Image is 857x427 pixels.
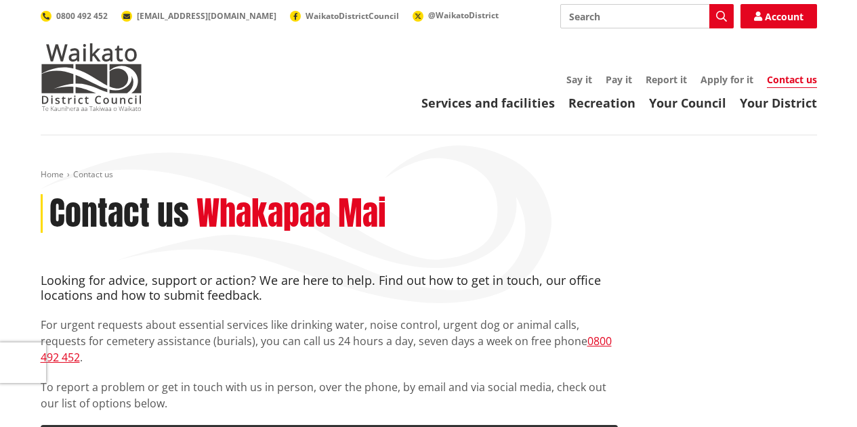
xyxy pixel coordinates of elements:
[41,168,64,180] a: Home
[196,194,386,233] h2: Whakapaa Mai
[606,73,632,86] a: Pay it
[41,379,618,411] p: To report a problem or get in touch with us in person, over the phone, by email and via social me...
[421,95,555,111] a: Services and facilities
[41,169,817,181] nav: breadcrumb
[649,95,726,111] a: Your Council
[701,73,753,86] a: Apply for it
[49,194,189,233] h1: Contact us
[740,95,817,111] a: Your District
[137,10,276,22] span: [EMAIL_ADDRESS][DOMAIN_NAME]
[740,4,817,28] a: Account
[767,73,817,88] a: Contact us
[56,10,108,22] span: 0800 492 452
[41,10,108,22] a: 0800 492 452
[306,10,399,22] span: WaikatoDistrictCouncil
[646,73,687,86] a: Report it
[568,95,635,111] a: Recreation
[73,168,113,180] span: Contact us
[41,317,618,365] p: For urgent requests about essential services like drinking water, noise control, urgent dog or an...
[121,10,276,22] a: [EMAIL_ADDRESS][DOMAIN_NAME]
[290,10,399,22] a: WaikatoDistrictCouncil
[560,4,734,28] input: Search input
[413,9,499,21] a: @WaikatoDistrict
[41,43,142,111] img: Waikato District Council - Te Kaunihera aa Takiwaa o Waikato
[566,73,592,86] a: Say it
[41,273,618,302] h4: Looking for advice, support or action? We are here to help. Find out how to get in touch, our off...
[428,9,499,21] span: @WaikatoDistrict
